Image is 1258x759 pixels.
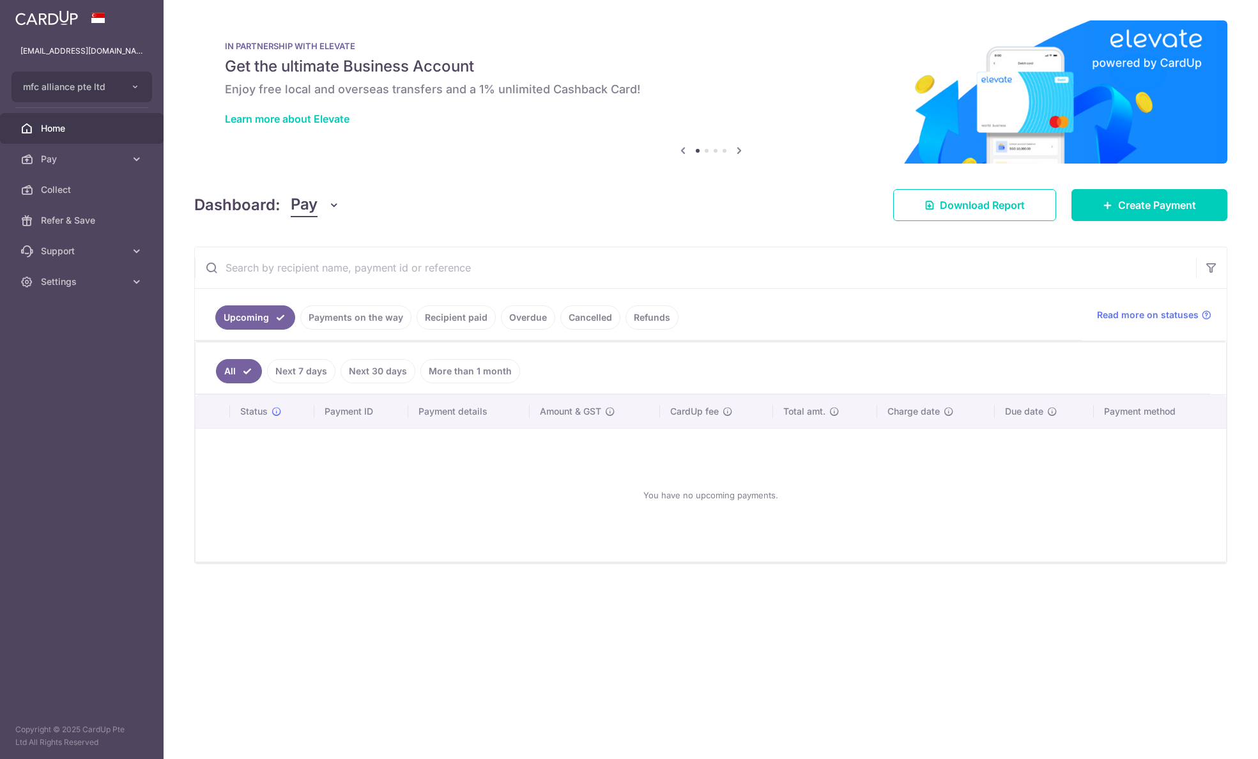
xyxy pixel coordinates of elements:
[625,305,679,330] a: Refunds
[23,80,118,93] span: mfc alliance pte ltd
[225,41,1197,51] p: IN PARTNERSHIP WITH ELEVATE
[41,245,125,257] span: Support
[887,405,940,418] span: Charge date
[1097,309,1211,321] a: Read more on statuses
[670,405,719,418] span: CardUp fee
[41,275,125,288] span: Settings
[893,189,1056,221] a: Download Report
[314,395,408,428] th: Payment ID
[1005,405,1043,418] span: Due date
[408,395,530,428] th: Payment details
[20,45,143,57] p: [EMAIL_ADDRESS][DOMAIN_NAME]
[291,193,340,217] button: Pay
[420,359,520,383] a: More than 1 month
[1118,197,1196,213] span: Create Payment
[501,305,555,330] a: Overdue
[1097,309,1199,321] span: Read more on statuses
[41,214,125,227] span: Refer & Save
[195,247,1196,288] input: Search by recipient name, payment id or reference
[15,10,78,26] img: CardUp
[194,194,280,217] h4: Dashboard:
[1071,189,1227,221] a: Create Payment
[240,405,268,418] span: Status
[540,405,601,418] span: Amount & GST
[225,112,349,125] a: Learn more about Elevate
[267,359,335,383] a: Next 7 days
[225,82,1197,97] h6: Enjoy free local and overseas transfers and a 1% unlimited Cashback Card!
[225,56,1197,77] h5: Get the ultimate Business Account
[194,20,1227,164] img: Renovation banner
[291,193,318,217] span: Pay
[41,183,125,196] span: Collect
[940,197,1025,213] span: Download Report
[41,122,125,135] span: Home
[216,359,262,383] a: All
[560,305,620,330] a: Cancelled
[41,153,125,165] span: Pay
[215,305,295,330] a: Upcoming
[211,439,1211,551] div: You have no upcoming payments.
[12,72,152,102] button: mfc alliance pte ltd
[1094,395,1226,428] th: Payment method
[417,305,496,330] a: Recipient paid
[783,405,825,418] span: Total amt.
[300,305,411,330] a: Payments on the way
[341,359,415,383] a: Next 30 days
